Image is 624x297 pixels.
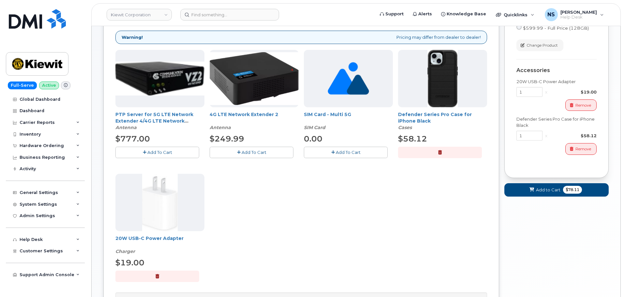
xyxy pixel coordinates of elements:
a: 20W USB-C Power Adapter [115,235,184,241]
span: [PERSON_NAME] [560,9,597,15]
div: Accessories [516,67,597,73]
a: Kiewit Corporation [107,9,172,21]
span: Support [385,11,404,17]
div: Noah Shelton [540,8,608,21]
em: Cases [398,125,412,130]
button: Change Product [516,39,563,51]
div: x [542,89,550,95]
div: Pricing may differ from dealer to dealer! [115,31,487,44]
div: 20W USB-C Power Adapter [115,235,204,255]
em: SIM Card [304,125,325,130]
div: 4G LTE Network Extender 2 [210,111,299,131]
img: no_image_found-2caef05468ed5679b831cfe6fc140e25e0c280774317ffc20a367ab7fd17291e.png [328,50,369,107]
input: $599.99 - Full Price (128GB) [516,24,522,30]
a: Knowledge Base [437,7,491,21]
button: Add To Cart [115,147,199,158]
span: Remove [575,146,591,152]
div: Defender Series Pro Case for iPhone Black [516,116,597,128]
span: $78.11 [563,186,582,194]
span: $58.12 [398,134,427,143]
button: Add To Cart [210,147,293,158]
span: Add To Cart [336,150,361,155]
a: Defender Series Pro Case for iPhone Black [398,111,472,124]
em: Charger [115,248,135,254]
span: NS [547,11,555,19]
div: x [542,133,550,139]
span: Knowledge Base [447,11,486,17]
span: $19.00 [115,258,144,267]
em: Antenna [210,125,231,130]
iframe: Messenger Launcher [596,269,619,292]
div: 20W USB-C Power Adapter [516,79,597,85]
div: Quicklinks [491,8,539,21]
span: $249.99 [210,134,244,143]
a: Alerts [408,7,437,21]
div: PTP Server for 5G LTE Network Extender 4/4G LTE Network Extender 3 [115,111,204,131]
input: Find something... [180,9,279,21]
img: 4glte_extender.png [210,52,299,105]
div: $19.00 [550,89,597,95]
strong: Warning! [122,34,143,40]
span: Add To Cart [147,150,172,155]
button: Add To Cart [304,147,388,158]
button: Remove [565,99,597,111]
div: Defender Series Pro Case for iPhone Black [398,111,487,131]
div: $58.12 [550,133,597,139]
a: SIM Card - Multi 5G [304,111,351,117]
span: $777.00 [115,134,150,143]
img: defenderiphone14.png [427,50,458,107]
em: Antenna [115,125,137,130]
span: Add To Cart [242,150,266,155]
a: PTP Server for 5G LTE Network Extender 4/4G LTE Network Extender 3 [115,111,193,130]
span: $599.99 - Full Price (128GB) [523,25,589,31]
span: Alerts [418,11,432,17]
span: Quicklinks [504,12,527,17]
a: 4G LTE Network Extender 2 [210,111,278,117]
img: Casa_Sysem.png [115,62,204,96]
a: Support [375,7,408,21]
span: Change Product [527,42,558,48]
button: Remove [565,143,597,155]
span: Remove [575,102,591,108]
img: apple20w.jpg [142,174,178,231]
span: Add to Cart [536,187,560,193]
span: Help Desk [560,15,597,20]
span: 0.00 [304,134,322,143]
button: Add to Cart $78.11 [504,183,609,197]
div: SIM Card - Multi 5G [304,111,393,131]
